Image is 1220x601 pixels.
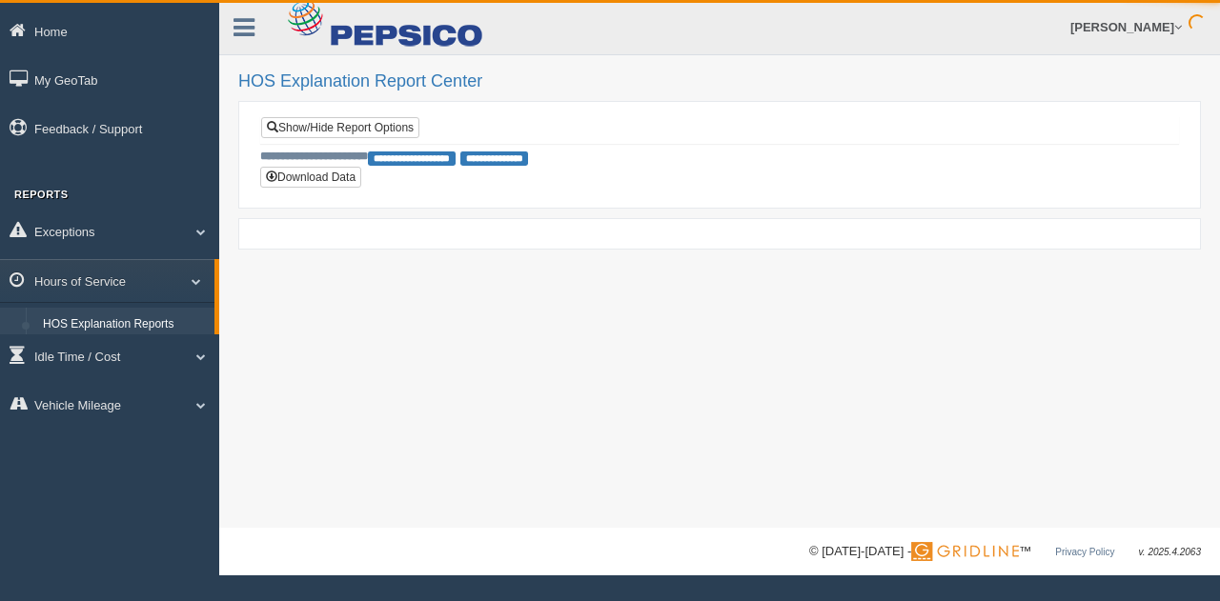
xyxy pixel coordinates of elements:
h2: HOS Explanation Report Center [238,72,1201,91]
a: HOS Explanation Reports [34,308,214,342]
a: Privacy Policy [1055,547,1114,557]
img: Gridline [911,542,1019,561]
span: v. 2025.4.2063 [1139,547,1201,557]
div: © [DATE]-[DATE] - ™ [809,542,1201,562]
a: Show/Hide Report Options [261,117,419,138]
button: Download Data [260,167,361,188]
